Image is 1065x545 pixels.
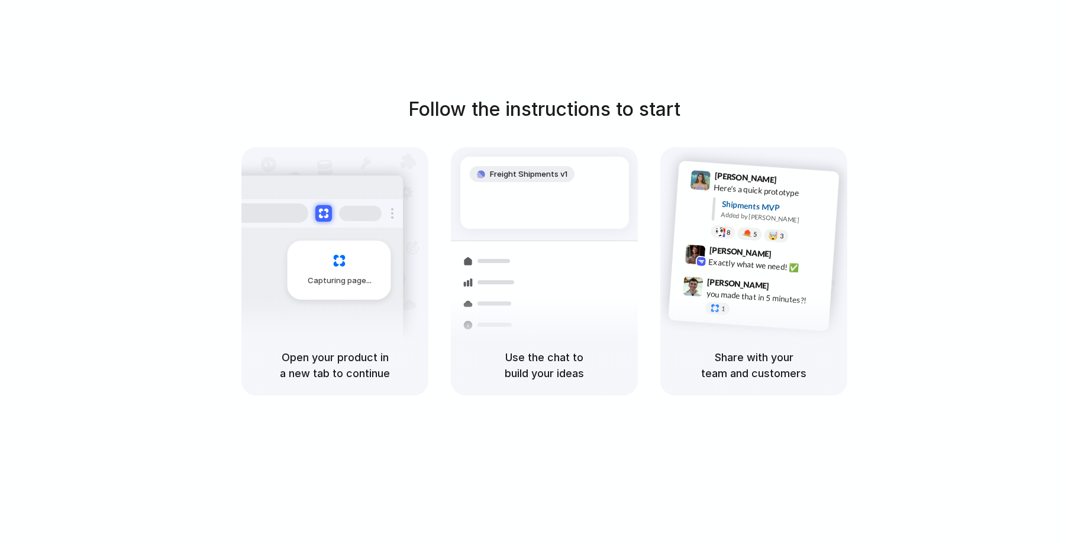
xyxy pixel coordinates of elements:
span: 9:47 AM [773,281,797,295]
span: 8 [727,229,731,235]
h5: Open your product in a new tab to continue [256,349,414,381]
div: Shipments MVP [721,198,831,218]
span: [PERSON_NAME] [707,275,770,292]
span: 9:41 AM [780,175,805,189]
span: Freight Shipments v1 [490,168,567,180]
div: 🤯 [769,231,779,240]
h1: Follow the instructions to start [408,95,680,124]
h5: Share with your team and customers [674,349,833,381]
span: [PERSON_NAME] [714,169,777,186]
span: Capturing page [308,275,373,287]
div: you made that in 5 minutes?! [706,287,824,307]
span: 5 [753,231,757,238]
span: 9:42 AM [775,249,799,263]
div: Exactly what we need! ✅ [708,255,827,275]
span: 1 [721,306,725,312]
div: Here's a quick prototype [714,181,832,202]
span: 3 [780,233,784,239]
div: Added by [PERSON_NAME] [721,210,830,227]
span: [PERSON_NAME] [709,244,772,261]
h5: Use the chat to build your ideas [465,349,624,381]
